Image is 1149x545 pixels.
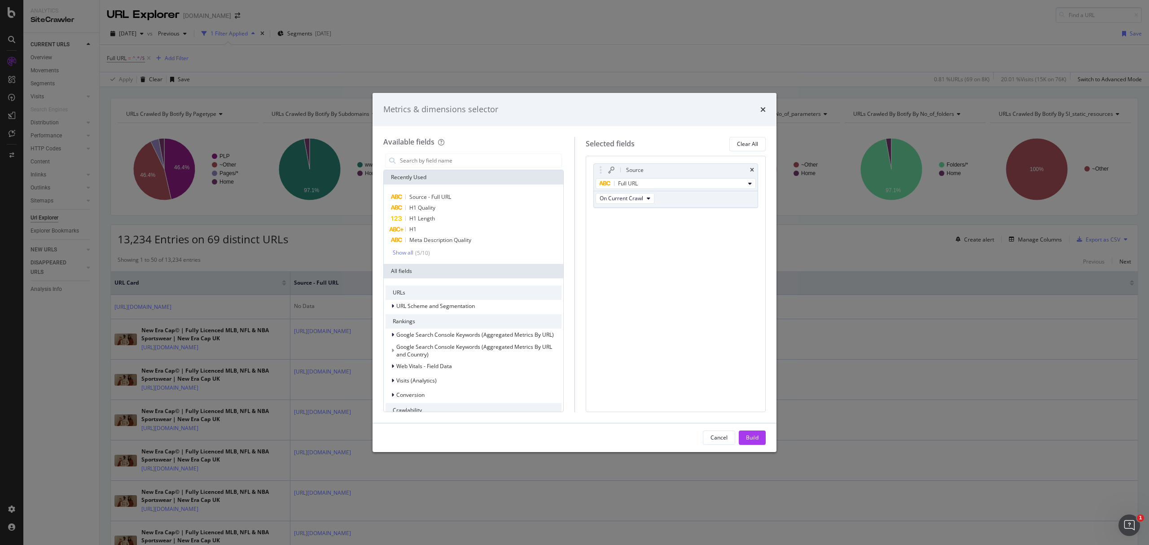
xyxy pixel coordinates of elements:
div: Show all [393,250,413,256]
span: H1 [409,225,417,233]
button: Cancel [703,431,735,445]
div: Crawlability [386,403,561,418]
div: Recently Used [384,170,563,185]
button: Build [739,431,766,445]
span: 1 [1137,514,1144,522]
div: Metrics & dimensions selector [383,104,498,115]
div: Rankings [386,314,561,329]
span: H1 Quality [409,204,435,211]
div: modal [373,93,776,452]
input: Search by field name [399,154,561,167]
button: Full URL [596,178,756,189]
div: All fields [384,264,563,278]
div: SourcetimesFull URLOn Current Crawl [593,163,759,208]
span: Google Search Console Keywords (Aggregated Metrics By URL) [396,331,554,338]
span: Meta Description Quality [409,236,471,244]
div: times [760,104,766,115]
span: URL Scheme and Segmentation [396,302,475,310]
div: times [750,167,754,173]
div: Clear All [737,140,758,148]
div: Available fields [383,137,434,147]
span: H1 Length [409,215,435,222]
span: Google Search Console Keywords (Aggregated Metrics By URL and Country) [396,343,552,358]
span: Web Vitals - Field Data [396,362,452,370]
span: On Current Crawl [600,194,643,202]
div: Build [746,434,759,441]
span: Visits (Analytics) [396,377,437,384]
div: This group is disabled [386,343,561,358]
span: Conversion [396,391,425,399]
div: Selected fields [586,139,635,149]
div: URLs [386,286,561,300]
button: On Current Crawl [596,193,654,204]
div: Cancel [710,434,728,441]
span: Source - Full URL [409,193,451,201]
span: Full URL [618,180,638,187]
button: Clear All [729,137,766,151]
iframe: Intercom live chat [1118,514,1140,536]
div: ( 5 / 10 ) [413,249,430,257]
div: Source [626,166,644,175]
